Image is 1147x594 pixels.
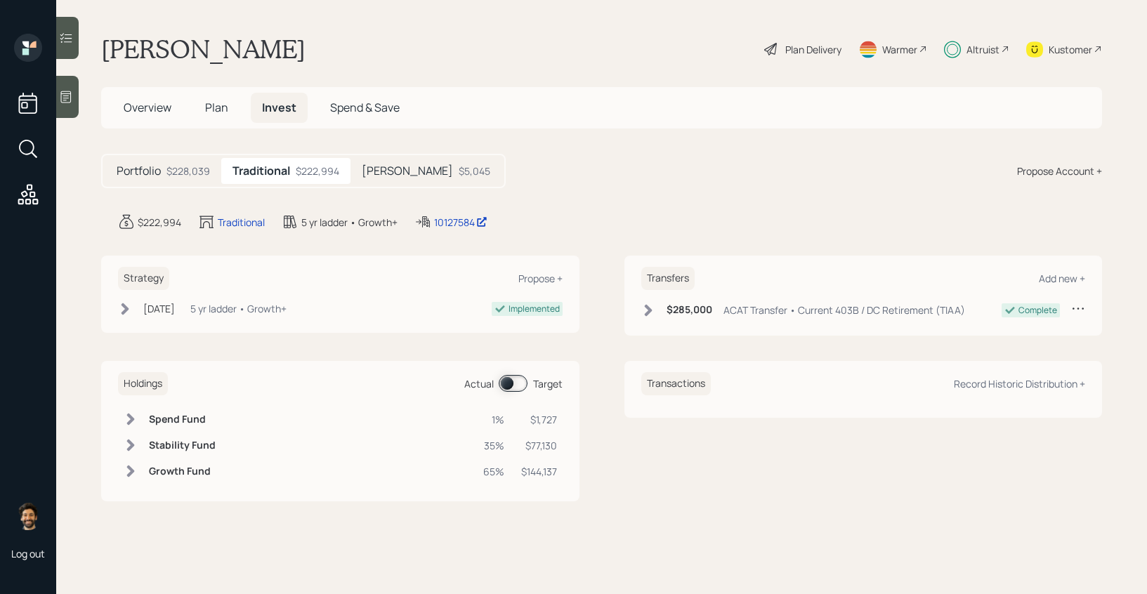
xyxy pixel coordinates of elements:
div: $222,994 [296,164,339,178]
div: Traditional [218,215,265,230]
div: $77,130 [521,438,557,453]
div: Actual [464,376,494,391]
div: Propose Account + [1017,164,1102,178]
h6: Transactions [641,372,711,395]
h5: Traditional [232,164,290,178]
div: Target [533,376,563,391]
h6: Strategy [118,267,169,290]
div: $144,137 [521,464,557,479]
h6: Transfers [641,267,695,290]
h6: Stability Fund [149,440,216,451]
span: Invest [262,100,296,115]
div: 65% [483,464,504,479]
div: Altruist [966,42,999,57]
h6: Holdings [118,372,168,395]
span: Plan [205,100,228,115]
div: Warmer [882,42,917,57]
div: 5 yr ladder • Growth+ [190,301,287,316]
div: 10127584 [434,215,487,230]
div: Implemented [509,303,560,315]
h1: [PERSON_NAME] [101,34,306,65]
div: [DATE] [143,301,175,316]
span: Overview [124,100,171,115]
div: $1,727 [521,412,557,427]
h5: [PERSON_NAME] [362,164,453,178]
h6: $285,000 [667,304,712,316]
div: Add new + [1039,272,1085,285]
div: ACAT Transfer • Current 403B / DC Retirement (TIAA) [723,303,965,317]
div: Complete [1018,304,1057,317]
h5: Portfolio [117,164,161,178]
div: Log out [11,547,45,560]
div: 35% [483,438,504,453]
div: 1% [483,412,504,427]
div: $228,039 [166,164,210,178]
div: Propose + [518,272,563,285]
div: 5 yr ladder • Growth+ [301,215,398,230]
div: Record Historic Distribution + [954,377,1085,390]
div: $5,045 [459,164,490,178]
div: $222,994 [138,215,181,230]
span: Spend & Save [330,100,400,115]
div: Kustomer [1049,42,1092,57]
div: Plan Delivery [785,42,841,57]
h6: Growth Fund [149,466,216,477]
img: eric-schwartz-headshot.png [14,502,42,530]
h6: Spend Fund [149,414,216,425]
